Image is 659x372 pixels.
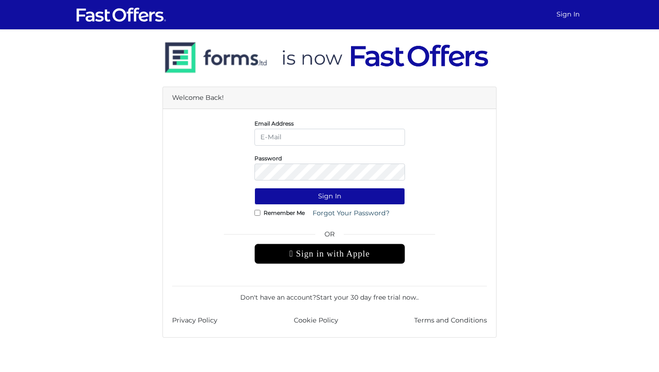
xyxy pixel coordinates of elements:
[264,212,305,214] label: Remember Me
[414,315,487,326] a: Terms and Conditions
[316,293,417,301] a: Start your 30 day free trial now.
[294,315,338,326] a: Cookie Policy
[254,244,405,264] div: Sign in with Apple
[553,5,583,23] a: Sign In
[307,205,395,222] a: Forgot Your Password?
[172,315,217,326] a: Privacy Policy
[172,286,487,302] div: Don't have an account? .
[254,157,282,159] label: Password
[163,87,496,109] div: Welcome Back!
[254,129,405,146] input: E-Mail
[254,122,294,125] label: Email Address
[254,229,405,244] span: OR
[254,188,405,205] button: Sign In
